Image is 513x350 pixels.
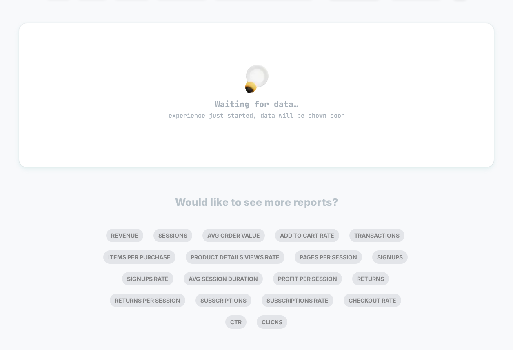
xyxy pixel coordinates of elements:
[352,272,389,285] li: Returns
[195,294,251,307] li: Subscriptions
[344,294,401,307] li: Checkout Rate
[257,315,287,329] li: Clicks
[245,65,269,93] img: no_data
[295,250,362,264] li: Pages Per Session
[275,229,339,242] li: Add To Cart Rate
[184,272,263,285] li: Avg Session Duration
[273,272,342,285] li: Profit Per Session
[106,229,143,242] li: Revenue
[122,272,173,285] li: Signups Rate
[33,99,480,120] span: Waiting for data…
[202,229,265,242] li: Avg Order Value
[349,229,404,242] li: Transactions
[169,111,345,120] span: experience just started, data will be shown soon
[175,196,338,208] p: Would like to see more reports?
[372,250,408,264] li: Signups
[110,294,185,307] li: Returns Per Session
[103,250,175,264] li: Items Per Purchase
[186,250,284,264] li: Product Details Views Rate
[262,294,333,307] li: Subscriptions Rate
[153,229,192,242] li: Sessions
[225,315,247,329] li: Ctr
